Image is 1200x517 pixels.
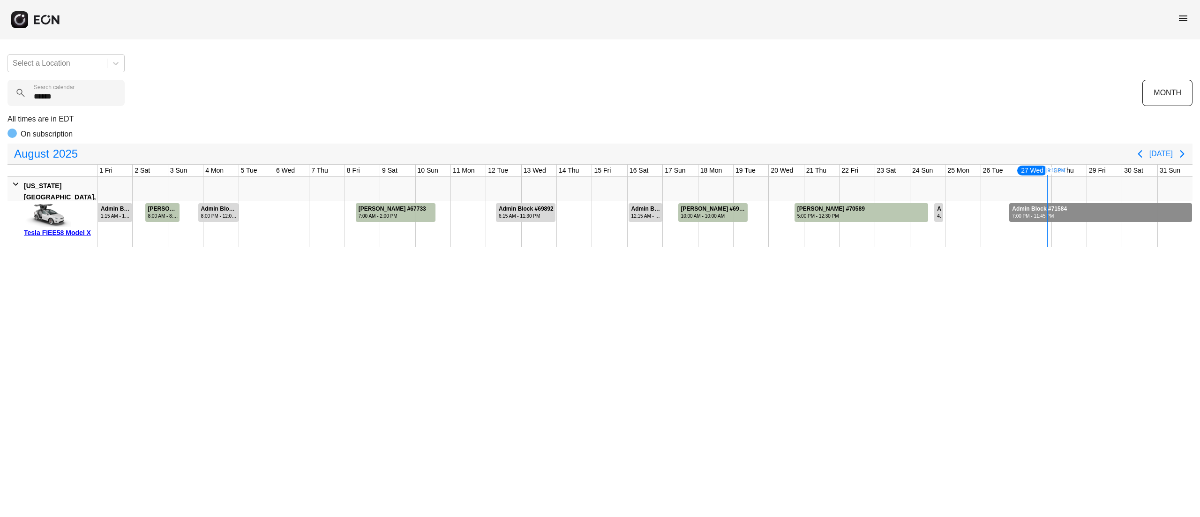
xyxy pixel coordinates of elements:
[148,213,179,220] div: 8:00 AM - 8:00 AM
[451,165,477,176] div: 11 Mon
[201,213,238,220] div: 8:00 PM - 12:00 AM
[1012,205,1067,213] div: Admin Block #71584
[592,165,613,176] div: 15 Fri
[1052,165,1076,176] div: 28 Thu
[24,204,71,227] img: car
[1009,200,1192,222] div: Rented for 6 days by Admin Block Current status is rental
[97,165,114,176] div: 1 Fri
[875,165,898,176] div: 23 Sat
[628,165,650,176] div: 16 Sat
[910,165,935,176] div: 24 Sun
[7,114,1192,125] p: All times are in EDT
[794,200,929,222] div: Rented for 4 days by Alexander Alvarado Current status is completed
[101,213,131,220] div: 1:15 AM - 11:45 PM
[557,165,581,176] div: 14 Thu
[12,144,51,163] span: August
[681,213,747,220] div: 10:00 AM - 10:00 AM
[416,165,440,176] div: 10 Sun
[681,205,747,213] div: [PERSON_NAME] #69764
[51,144,80,163] span: 2025
[1087,165,1108,176] div: 29 Fri
[1142,80,1192,106] button: MONTH
[24,227,94,238] div: Tesla FIEE58 Model X
[203,165,225,176] div: 4 Mon
[355,200,436,222] div: Rented for 3 days by Jake Hannan Current status is completed
[148,205,179,213] div: [PERSON_NAME] #66856
[168,165,189,176] div: 3 Sun
[678,200,749,222] div: Rented for 2 days by Wesley Badillo Current status is completed
[1158,165,1182,176] div: 31 Sun
[628,200,663,222] div: Rented for 1 days by Admin Block Current status is rental
[1122,165,1145,176] div: 30 Sat
[1131,144,1149,163] button: Previous page
[663,165,687,176] div: 17 Sun
[937,213,942,220] div: 4:00 PM - 10:30 PM
[201,205,238,213] div: Admin Block #68745
[198,200,239,222] div: Rented for 2 days by Admin Block Current status is rental
[1012,213,1067,220] div: 7:00 PM - 11:45 PM
[101,205,131,213] div: Admin Block #68253
[133,165,152,176] div: 2 Sat
[797,205,865,213] div: [PERSON_NAME] #70589
[937,205,942,213] div: Admin Block #71238
[345,165,362,176] div: 8 Fri
[495,200,556,222] div: Rented for 2 days by Admin Block Current status is rental
[145,200,180,222] div: Rented for 1 days by Eyasu McCall Current status is completed
[1177,13,1189,24] span: menu
[24,180,96,214] div: [US_STATE][GEOGRAPHIC_DATA], [GEOGRAPHIC_DATA]
[522,165,548,176] div: 13 Wed
[97,200,133,222] div: Rented for 3 days by Admin Block Current status is rental
[499,213,554,220] div: 6:15 AM - 11:30 PM
[309,165,330,176] div: 7 Thu
[359,205,426,213] div: [PERSON_NAME] #67733
[486,165,510,176] div: 12 Tue
[631,213,662,220] div: 12:15 AM - 12:00 AM
[1149,145,1173,162] button: [DATE]
[380,165,399,176] div: 9 Sat
[631,205,662,213] div: Admin Block #70040
[945,165,971,176] div: 25 Mon
[981,165,1005,176] div: 26 Tue
[274,165,297,176] div: 6 Wed
[499,205,554,213] div: Admin Block #69892
[8,144,83,163] button: August2025
[769,165,795,176] div: 20 Wed
[239,165,259,176] div: 5 Tue
[934,200,943,222] div: Rented for 1 days by Admin Block Current status is rental
[804,165,828,176] div: 21 Thu
[1016,165,1048,176] div: 27 Wed
[698,165,724,176] div: 18 Mon
[797,213,865,220] div: 5:00 PM - 12:30 PM
[1173,144,1192,163] button: Next page
[21,129,73,140] p: On subscription
[34,84,75,91] label: Search calendar
[840,165,860,176] div: 22 Fri
[359,213,426,220] div: 7:00 AM - 2:00 PM
[734,165,757,176] div: 19 Tue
